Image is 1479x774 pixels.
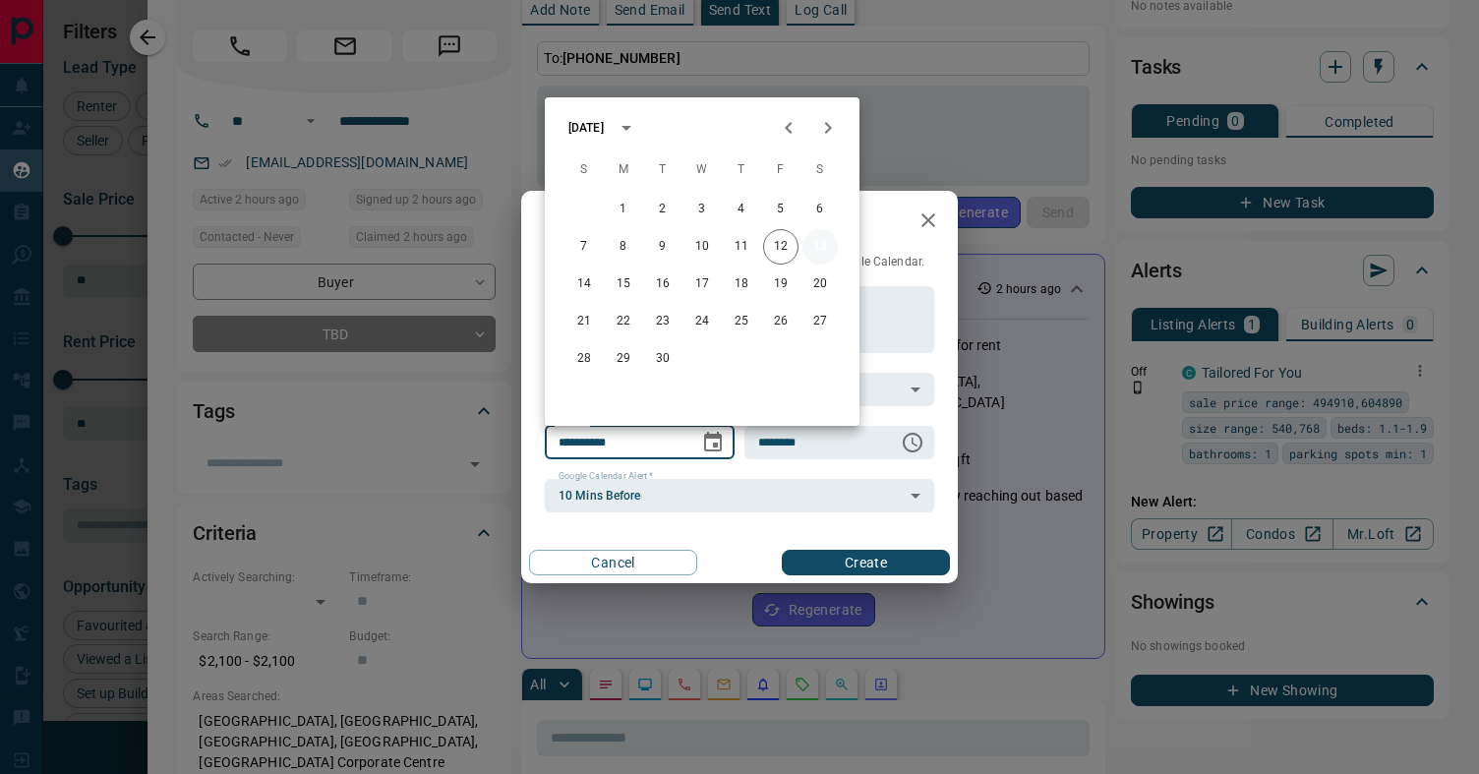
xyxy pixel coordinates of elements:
button: 4 [724,192,759,227]
span: Monday [606,150,641,190]
button: 20 [802,267,838,302]
button: 24 [684,304,720,339]
button: 17 [684,267,720,302]
span: Tuesday [645,150,680,190]
button: 27 [802,304,838,339]
span: Wednesday [684,150,720,190]
button: 21 [566,304,602,339]
button: 7 [566,229,602,265]
button: 29 [606,341,641,377]
label: Google Calendar Alert [559,470,653,483]
button: calendar view is open, switch to year view [610,111,643,145]
button: 2 [645,192,680,227]
button: 3 [684,192,720,227]
button: 9 [645,229,680,265]
label: Date [559,417,583,430]
button: 19 [763,267,799,302]
button: 25 [724,304,759,339]
h2: New Task [521,191,655,254]
div: 10 Mins Before [545,479,934,512]
button: 12 [763,229,799,265]
span: Saturday [802,150,838,190]
button: 8 [606,229,641,265]
button: 5 [763,192,799,227]
button: 15 [606,267,641,302]
button: 10 [684,229,720,265]
button: 6 [802,192,838,227]
button: Cancel [529,550,697,575]
button: 11 [724,229,759,265]
button: 13 [802,229,838,265]
button: Next month [808,108,848,148]
button: Create [782,550,950,575]
button: Choose time, selected time is 6:00 AM [893,423,932,462]
button: 26 [763,304,799,339]
button: Previous month [769,108,808,148]
label: Time [758,417,784,430]
button: 16 [645,267,680,302]
button: 22 [606,304,641,339]
button: 14 [566,267,602,302]
div: [DATE] [568,119,604,137]
button: 28 [566,341,602,377]
span: Sunday [566,150,602,190]
span: Thursday [724,150,759,190]
button: 1 [606,192,641,227]
button: Choose date, selected date is Sep 13, 2025 [693,423,733,462]
button: 18 [724,267,759,302]
button: 23 [645,304,680,339]
span: Friday [763,150,799,190]
button: 30 [645,341,680,377]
